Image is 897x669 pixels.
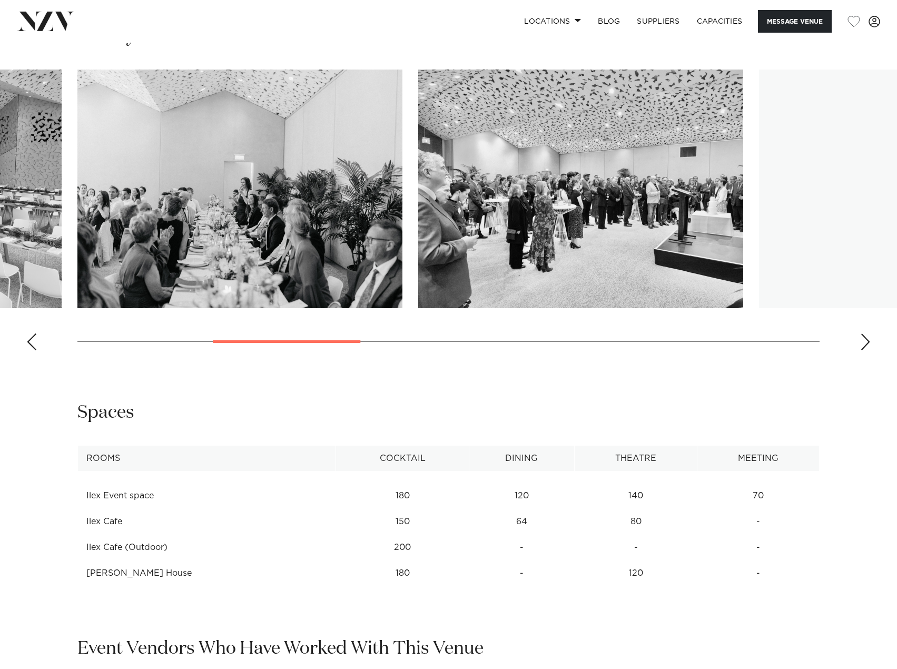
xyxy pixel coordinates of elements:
td: 120 [469,483,574,509]
td: 140 [574,483,697,509]
img: nzv-logo.png [17,12,74,31]
a: Locations [516,10,589,33]
th: Rooms [78,446,336,471]
td: - [697,560,820,586]
td: - [574,535,697,560]
td: 120 [574,560,697,586]
th: Meeting [697,446,820,471]
td: 150 [336,509,469,535]
td: Ilex Event space [78,483,336,509]
swiper-slide: 3 / 11 [77,70,402,308]
h2: Spaces [77,401,134,425]
td: 180 [336,483,469,509]
td: 180 [336,560,469,586]
swiper-slide: 4 / 11 [418,70,743,308]
td: 70 [697,483,820,509]
a: BLOG [589,10,628,33]
td: Ilex Cafe [78,509,336,535]
a: Capacities [688,10,751,33]
th: Theatre [574,446,697,471]
td: Ilex Cafe (Outdoor) [78,535,336,560]
img: indoor space at ilex cafe in christchurch [418,70,743,308]
td: 200 [336,535,469,560]
img: wedding reception at ilex cafe in christchurch [77,70,402,308]
th: Dining [469,446,574,471]
td: [PERSON_NAME] House [78,560,336,586]
td: - [469,560,574,586]
a: SUPPLIERS [628,10,688,33]
th: Cocktail [336,446,469,471]
h2: Event Vendors Who Have Worked With This Venue [77,637,484,661]
td: 64 [469,509,574,535]
td: - [697,509,820,535]
button: Message Venue [758,10,832,33]
td: - [697,535,820,560]
td: - [469,535,574,560]
td: 80 [574,509,697,535]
